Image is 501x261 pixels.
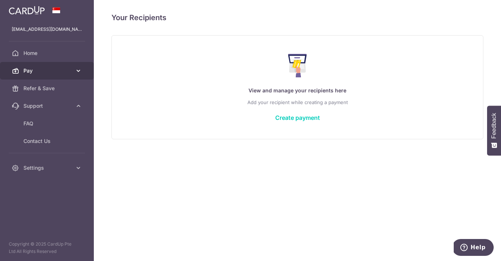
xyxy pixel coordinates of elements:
[23,164,72,172] span: Settings
[491,113,497,139] span: Feedback
[288,54,307,77] img: Make Payment
[23,49,72,57] span: Home
[12,26,82,33] p: [EMAIL_ADDRESS][DOMAIN_NAME]
[23,102,72,110] span: Support
[9,6,45,15] img: CardUp
[126,86,468,95] p: View and manage your recipients here
[23,120,72,127] span: FAQ
[23,85,72,92] span: Refer & Save
[487,106,501,155] button: Feedback - Show survey
[275,114,320,121] a: Create payment
[111,12,483,23] h4: Your Recipients
[454,239,494,257] iframe: Opens a widget where you can find more information
[23,137,72,145] span: Contact Us
[126,98,468,107] p: Add your recipient while creating a payment
[23,67,72,74] span: Pay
